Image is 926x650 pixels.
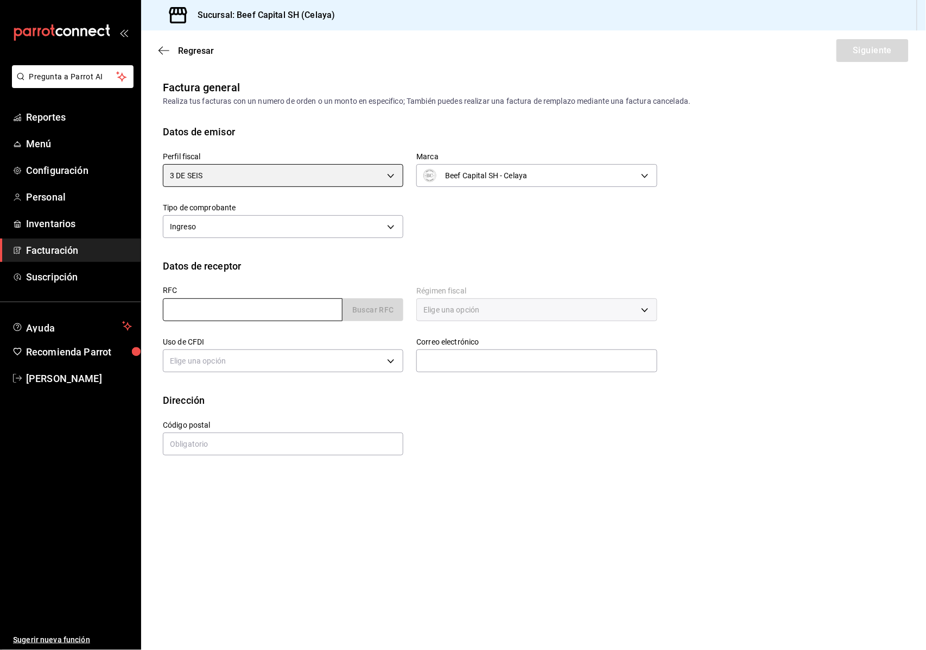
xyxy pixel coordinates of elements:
div: Datos de emisor [163,124,235,139]
span: Menú [26,136,132,151]
span: Beef Capital SH - Celaya [445,170,527,181]
span: Configuración [26,163,132,178]
span: Sugerir nueva función [13,634,132,646]
div: 3 DE SEIS [163,164,403,187]
img: WhatsApp_Image_2025-03-08_at_4.30.12_PM.jpeg [423,169,436,182]
input: Obligatorio [163,433,403,455]
button: open_drawer_menu [119,28,128,37]
label: Perfil fiscal [163,153,403,161]
span: Recomienda Parrot [26,345,132,359]
label: Uso de CFDI [163,339,403,346]
a: Pregunta a Parrot AI [8,79,134,90]
h3: Sucursal: Beef Capital SH (Celaya) [189,9,335,22]
button: Pregunta a Parrot AI [12,65,134,88]
label: Régimen fiscal [416,287,657,295]
label: Marca [416,153,657,161]
span: Inventarios [26,216,132,231]
div: Datos de receptor [163,259,241,273]
label: Código postal [163,422,403,429]
span: [PERSON_NAME] [26,371,132,386]
span: Reportes [26,110,132,124]
button: Regresar [158,46,214,56]
label: Correo electrónico [416,339,657,346]
div: Elige una opción [416,298,657,321]
span: Pregunta a Parrot AI [29,71,117,83]
label: RFC [163,286,403,294]
span: Facturación [26,243,132,258]
span: Regresar [178,46,214,56]
span: Ingreso [170,221,196,232]
span: Suscripción [26,270,132,284]
div: Dirección [163,393,205,408]
span: Personal [26,190,132,204]
div: Realiza tus facturas con un numero de orden o un monto en especifico; También puedes realizar una... [163,96,904,107]
div: Factura general [163,79,240,96]
label: Tipo de comprobante [163,204,403,212]
div: Elige una opción [163,349,403,372]
span: Ayuda [26,320,118,333]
